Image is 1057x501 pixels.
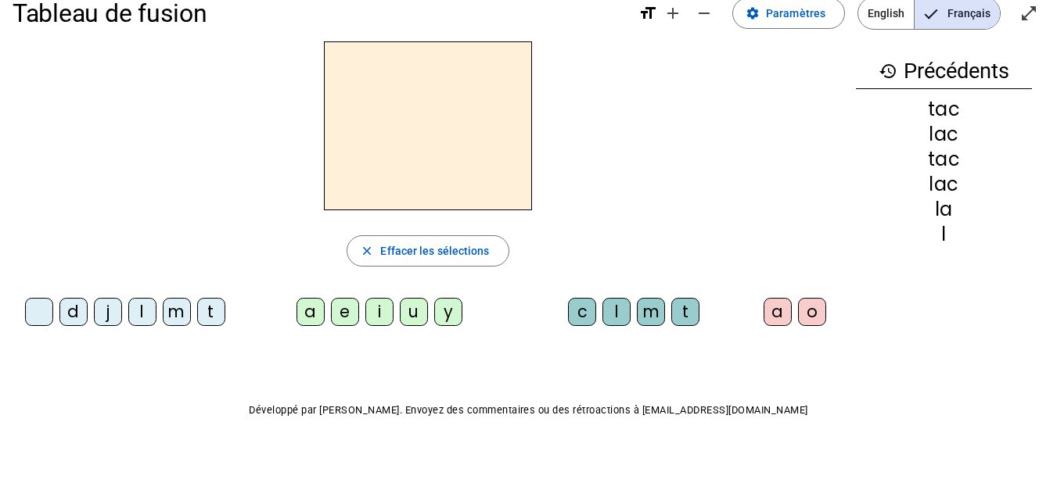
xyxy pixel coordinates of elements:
[1019,4,1038,23] mat-icon: open_in_full
[856,225,1032,244] div: l
[59,298,88,326] div: d
[13,401,1044,420] p: Développé par [PERSON_NAME]. Envoyez des commentaires ou des rétroactions à [EMAIL_ADDRESS][DOMAI...
[671,298,699,326] div: t
[746,6,760,20] mat-icon: settings
[856,100,1032,119] div: tac
[331,298,359,326] div: e
[400,298,428,326] div: u
[360,244,374,258] mat-icon: close
[163,298,191,326] div: m
[197,298,225,326] div: t
[347,235,509,267] button: Effacer les sélections
[638,4,657,23] mat-icon: format_size
[879,62,897,81] mat-icon: history
[798,298,826,326] div: o
[297,298,325,326] div: a
[602,298,631,326] div: l
[766,4,825,23] span: Paramètres
[663,4,682,23] mat-icon: add
[856,54,1032,89] h3: Précédents
[856,200,1032,219] div: la
[365,298,394,326] div: i
[568,298,596,326] div: c
[856,125,1032,144] div: lac
[128,298,156,326] div: l
[434,298,462,326] div: y
[764,298,792,326] div: a
[856,150,1032,169] div: tac
[695,4,714,23] mat-icon: remove
[94,298,122,326] div: j
[637,298,665,326] div: m
[380,242,489,260] span: Effacer les sélections
[856,175,1032,194] div: lac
